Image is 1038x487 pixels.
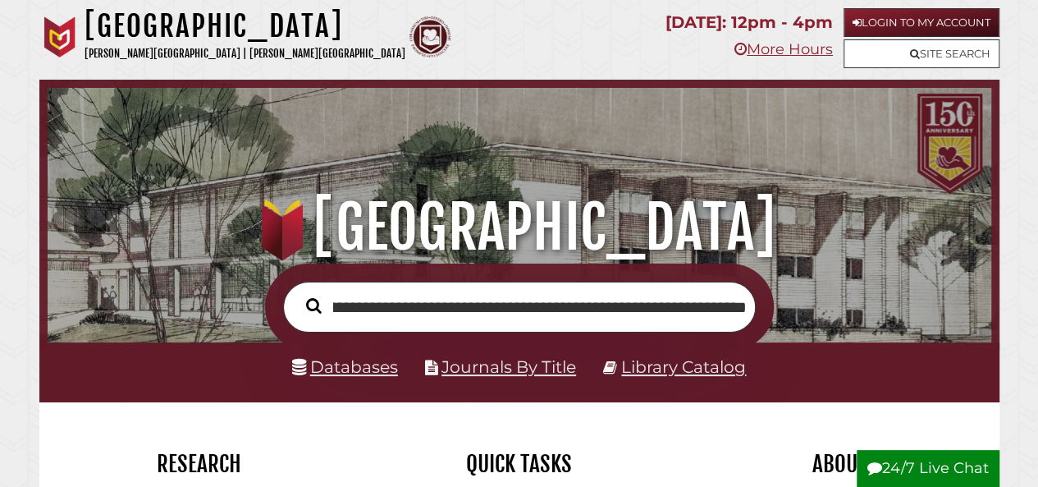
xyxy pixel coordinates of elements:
h2: Research [52,450,347,478]
a: Journals By Title [441,356,576,377]
p: [PERSON_NAME][GEOGRAPHIC_DATA] | [PERSON_NAME][GEOGRAPHIC_DATA] [85,44,405,63]
img: Calvin Theological Seminary [409,16,450,57]
a: More Hours [734,40,833,58]
a: Library Catalog [621,356,746,377]
h2: Quick Tasks [372,450,667,478]
p: [DATE]: 12pm - 4pm [665,8,833,37]
a: Databases [292,356,398,377]
img: Calvin University [39,16,80,57]
h1: [GEOGRAPHIC_DATA] [62,191,975,264]
a: Site Search [844,39,999,68]
h1: [GEOGRAPHIC_DATA] [85,8,405,44]
a: Login to My Account [844,8,999,37]
h2: About [692,450,987,478]
i: Search [306,297,322,314]
button: Search [298,294,330,318]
